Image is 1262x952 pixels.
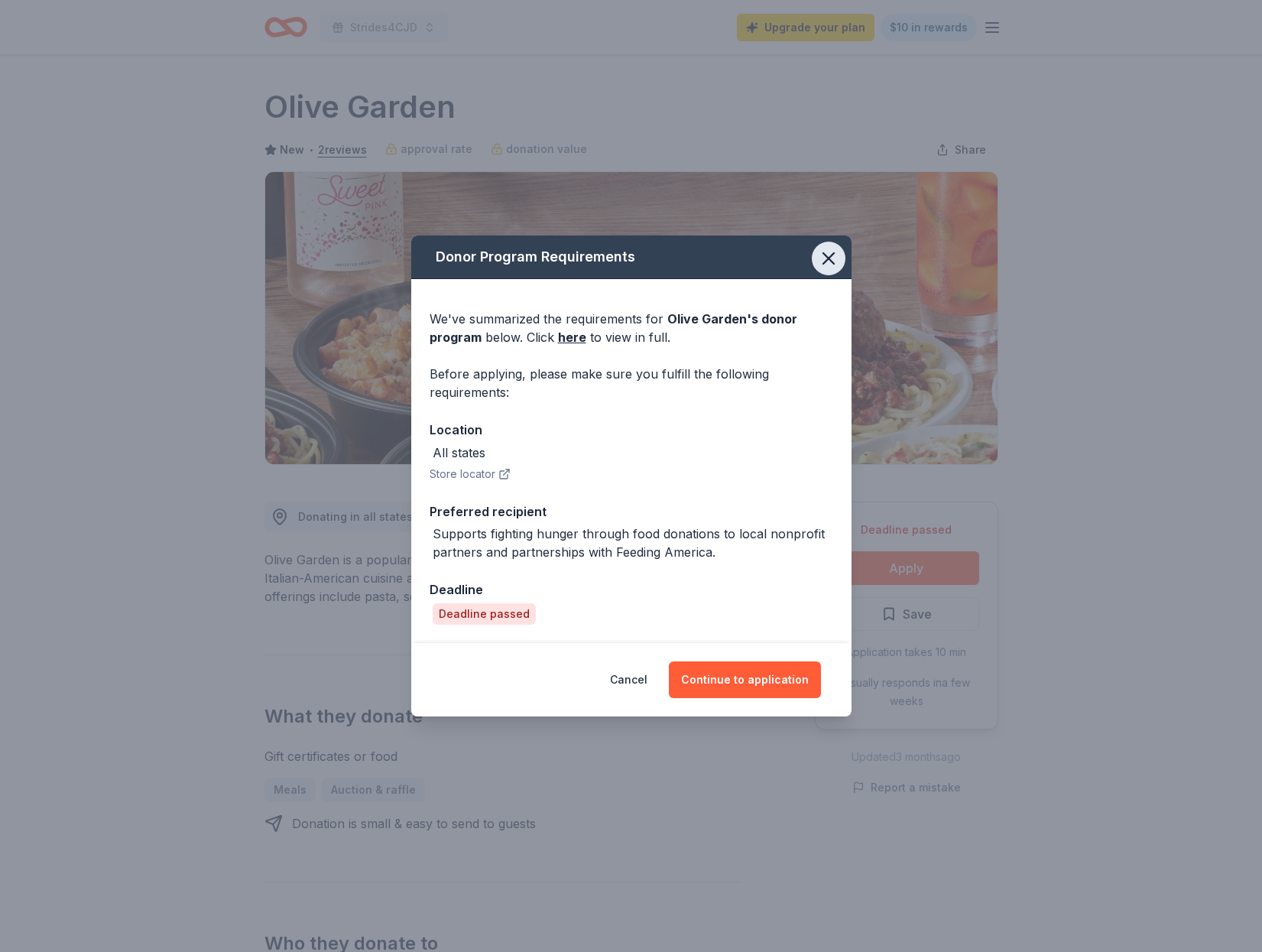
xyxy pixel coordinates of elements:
[430,310,833,346] div: We've summarized the requirements for below. Click to view in full.
[610,661,647,698] button: Cancel
[669,661,821,698] button: Continue to application
[433,603,536,625] div: Deadline passed
[411,236,852,279] div: Donor Program Requirements
[558,328,586,346] a: here
[430,502,833,521] div: Preferred recipient
[430,465,511,483] button: Store locator
[430,420,833,440] div: Location
[433,444,485,462] div: All states
[433,525,833,561] div: Supports fighting hunger through food donations to local nonprofit partners and partnerships with...
[430,580,833,599] div: Deadline
[430,365,833,401] div: Before applying, please make sure you fulfill the following requirements:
